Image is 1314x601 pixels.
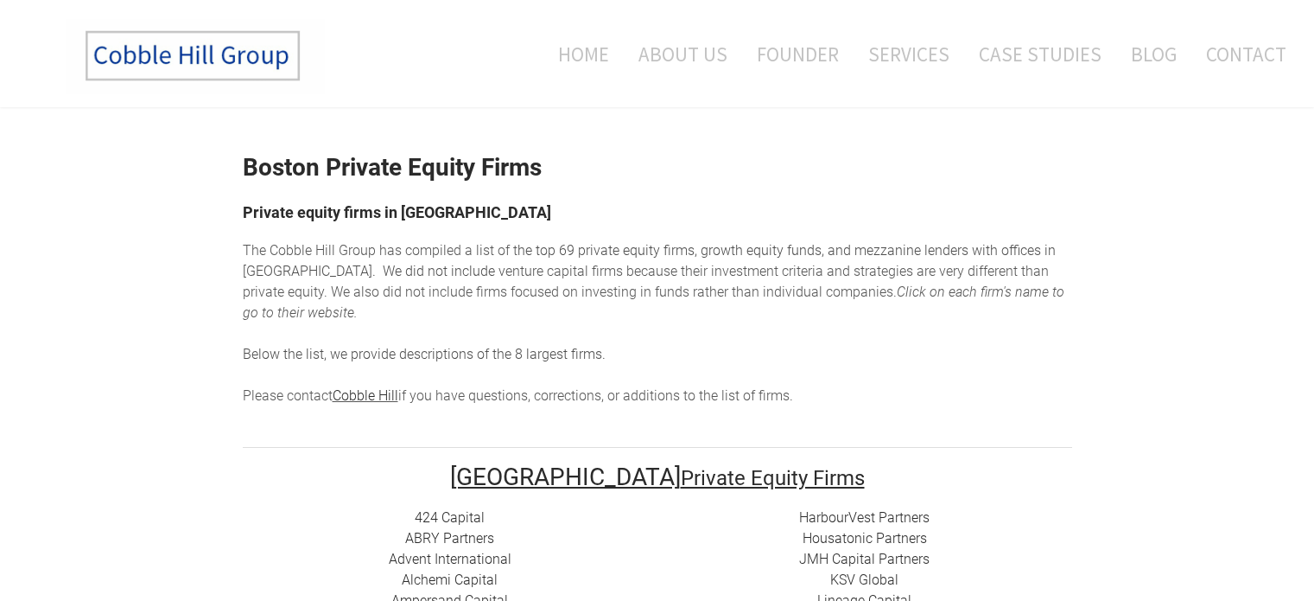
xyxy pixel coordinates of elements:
[243,387,793,404] span: Please contact if you have questions, corrections, or additions to the list of firms.
[243,240,1072,406] div: he top 69 private equity firms, growth equity funds, and mezzanine lenders with offices in [GEOGR...
[243,284,1064,321] em: Click on each firm's name to go to their website.
[405,530,494,547] a: ​ABRY Partners
[830,572,898,588] a: ​KSV Global
[855,18,962,90] a: Services
[450,463,681,491] font: [GEOGRAPHIC_DATA]
[744,18,852,90] a: Founder
[389,551,511,567] a: Advent International
[402,572,498,588] a: Alchemi Capital
[243,203,551,221] font: Private equity firms in [GEOGRAPHIC_DATA]
[625,18,740,90] a: About Us
[966,18,1114,90] a: Case Studies
[333,387,398,404] a: Cobble Hill
[532,18,622,90] a: Home
[66,18,325,94] img: The Cobble Hill Group LLC
[243,263,1049,300] span: enture capital firms because their investment criteria and strategies are very different than pri...
[799,509,930,526] a: HarbourVest Partners
[243,153,542,182] strong: Boston Private Equity Firms
[415,509,485,526] a: 424 Capital
[803,530,927,547] a: Housatonic Partners
[799,551,930,567] a: ​JMH Capital Partners
[681,466,865,490] font: Private Equity Firms
[1193,18,1286,90] a: Contact
[1118,18,1190,90] a: Blog
[243,242,517,259] span: The Cobble Hill Group has compiled a list of t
